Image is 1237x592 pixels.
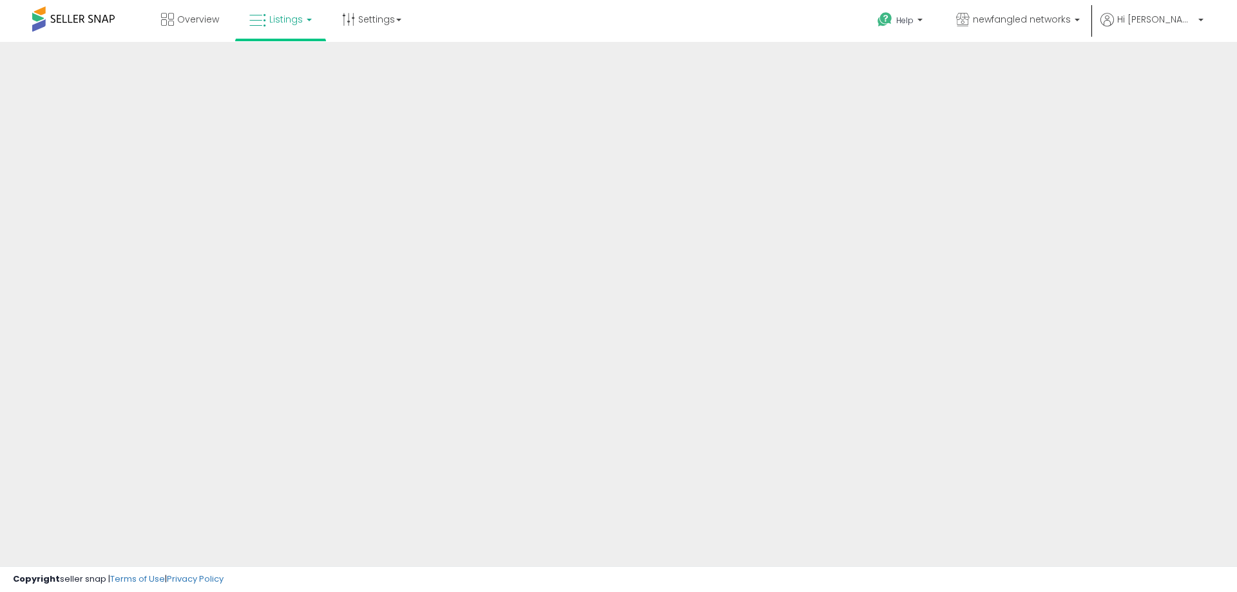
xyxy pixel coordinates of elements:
i: Get Help [877,12,893,28]
span: Help [896,15,914,26]
strong: Copyright [13,573,60,585]
a: Privacy Policy [167,573,224,585]
a: Help [867,2,935,42]
span: Hi [PERSON_NAME] [1117,13,1194,26]
div: seller snap | | [13,573,224,586]
span: Overview [177,13,219,26]
span: newfangled networks [973,13,1071,26]
a: Terms of Use [110,573,165,585]
a: Hi [PERSON_NAME] [1100,13,1203,42]
span: Listings [269,13,303,26]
